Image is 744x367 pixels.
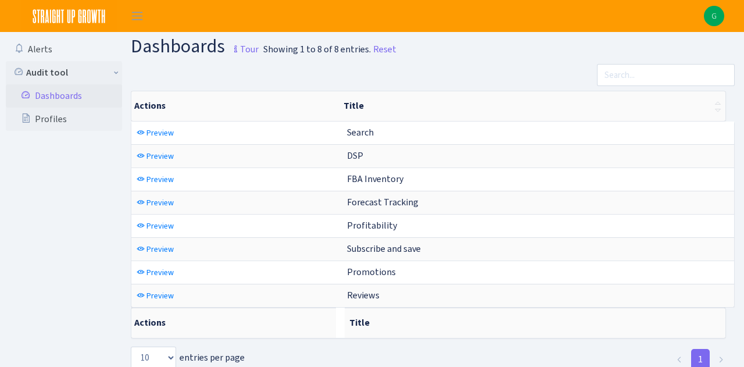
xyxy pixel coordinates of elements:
[146,174,174,185] span: Preview
[146,220,174,231] span: Preview
[6,38,122,61] a: Alerts
[347,289,380,301] span: Reviews
[131,37,259,59] h1: Dashboards
[6,84,122,108] a: Dashboards
[228,40,259,59] small: Tour
[131,308,336,338] th: Actions
[146,151,174,162] span: Preview
[134,287,177,305] a: Preview
[373,42,396,56] a: Reset
[704,6,724,26] a: G
[345,308,725,338] th: Title
[347,266,396,278] span: Promotions
[263,42,371,56] div: Showing 1 to 8 of 8 entries.
[347,243,421,255] span: Subscribe and save
[347,126,374,138] span: Search
[134,263,177,282] a: Preview
[225,34,259,58] a: Tour
[347,149,363,162] span: DSP
[123,6,152,26] button: Toggle navigation
[6,61,122,84] a: Audit tool
[134,217,177,235] a: Preview
[134,147,177,165] a: Preview
[347,173,403,185] span: FBA Inventory
[134,240,177,258] a: Preview
[134,170,177,188] a: Preview
[339,91,725,121] th: Title : activate to sort column ascending
[347,196,419,208] span: Forecast Tracking
[704,6,724,26] img: Gwen
[597,64,735,86] input: Search...
[146,267,174,278] span: Preview
[134,194,177,212] a: Preview
[146,244,174,255] span: Preview
[347,219,397,231] span: Profitability
[131,91,339,121] th: Actions
[146,197,174,208] span: Preview
[146,290,174,301] span: Preview
[134,124,177,142] a: Preview
[146,127,174,138] span: Preview
[6,108,122,131] a: Profiles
